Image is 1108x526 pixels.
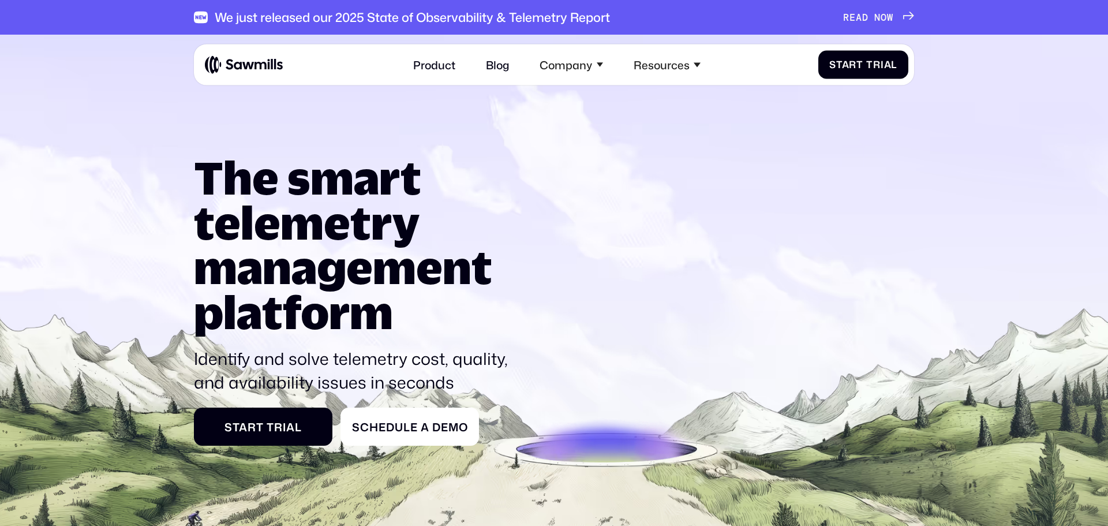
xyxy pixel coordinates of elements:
[194,347,515,394] p: Identify and solve telemetry cost, quality, and availability issues in seconds
[829,59,897,70] div: Start Trial
[194,155,515,335] h1: The smart telemetry management platform
[818,50,909,79] a: Start Trial
[843,12,893,23] div: READ NOW
[634,58,690,71] div: Resources
[352,420,469,434] div: Schedule a Demo
[340,408,479,446] a: Schedule a Demo
[540,58,592,71] div: Company
[843,12,914,23] a: READ NOW
[194,408,332,446] a: Start Trial
[405,50,464,80] a: Product
[477,50,518,80] a: Blog
[205,420,321,434] div: Start Trial
[215,10,610,25] div: We just released our 2025 State of Observability & Telemetry Report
